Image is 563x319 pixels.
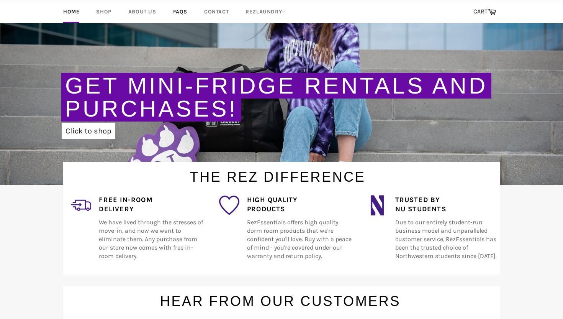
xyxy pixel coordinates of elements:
img: delivery_2.png [71,195,91,215]
div: RezEssentials offers high quality dorm room products that we're confident you'll love. Buy with a... [239,195,352,269]
img: favorite_1.png [219,195,239,215]
h1: The Rez Difference [56,162,500,187]
h4: Free In-Room Delivery [99,195,203,214]
div: Due to our entirely student-run business model and unparalleled customer service, RezEssentials h... [388,195,500,269]
a: Click to shop [62,123,115,139]
h4: Trusted by NU Students [395,195,500,214]
a: Shop [88,0,119,23]
h4: High Quality Products [247,195,352,214]
a: FAQs [165,0,195,23]
a: Get Mini-Fridge Rentals and Purchases! [65,73,488,122]
a: About Us [121,0,164,23]
img: northwestern_wildcats_tiny.png [367,195,387,215]
a: Contact [196,0,236,23]
a: Home [56,0,87,23]
a: CART [470,4,500,20]
div: We have lived through the stresses of move-in, and now we want to eliminate them. Any purchase fr... [91,195,203,269]
h1: Hear From Our Customers [56,286,500,311]
a: RezLaundry [238,0,293,23]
